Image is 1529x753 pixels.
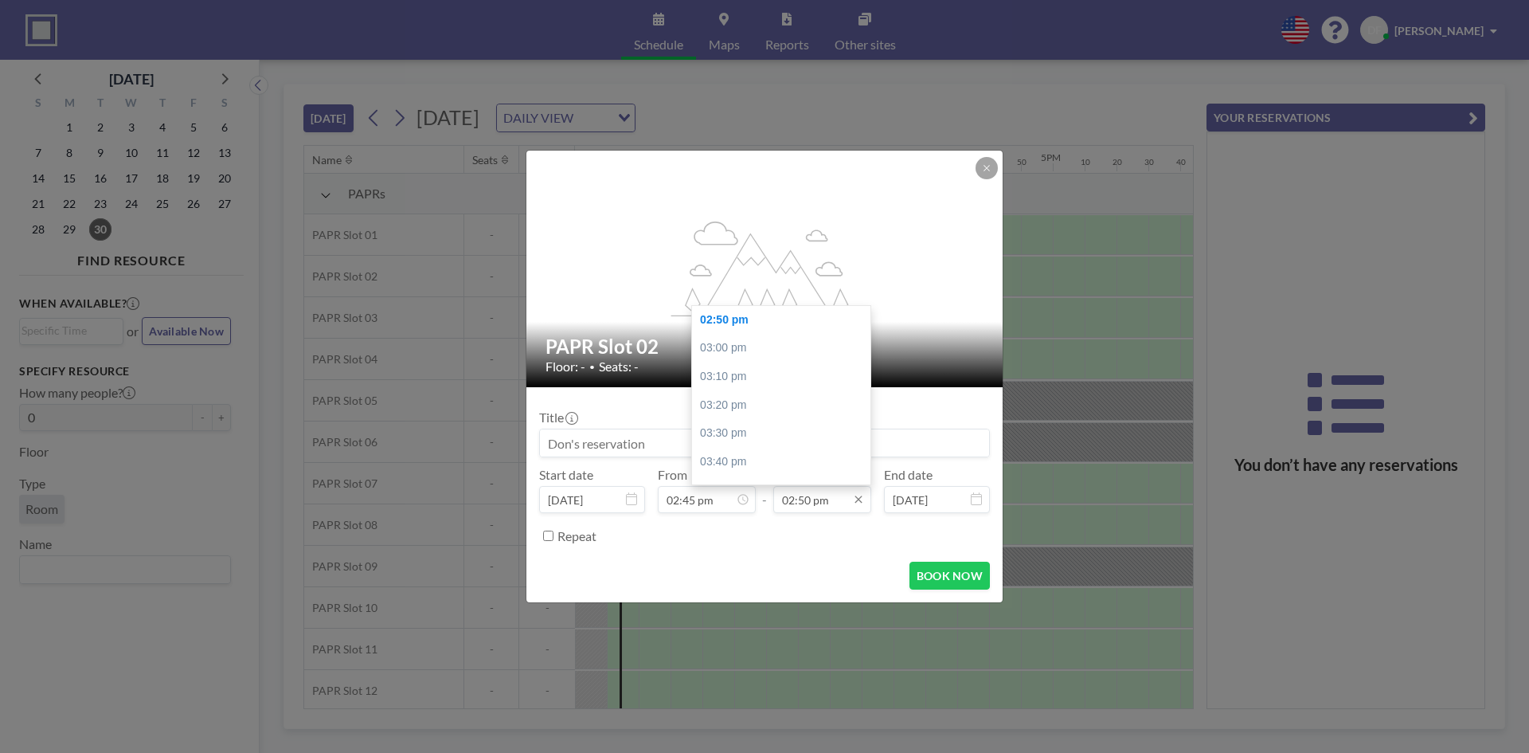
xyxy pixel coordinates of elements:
[692,363,878,391] div: 03:10 pm
[658,467,687,483] label: From
[692,419,878,448] div: 03:30 pm
[557,528,596,544] label: Repeat
[762,473,767,508] span: -
[692,306,878,335] div: 02:50 pm
[589,361,595,373] span: •
[540,429,989,457] input: Don's reservation
[599,359,639,375] span: Seats: -
[692,391,878,420] div: 03:20 pm
[692,448,878,477] div: 03:40 pm
[539,410,577,426] label: Title
[546,359,585,375] span: Floor: -
[692,476,878,504] div: 03:50 pm
[909,562,990,590] button: BOOK NOW
[692,334,878,363] div: 03:00 pm
[539,467,593,483] label: Start date
[884,467,933,483] label: End date
[546,335,985,359] h2: PAPR Slot 02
